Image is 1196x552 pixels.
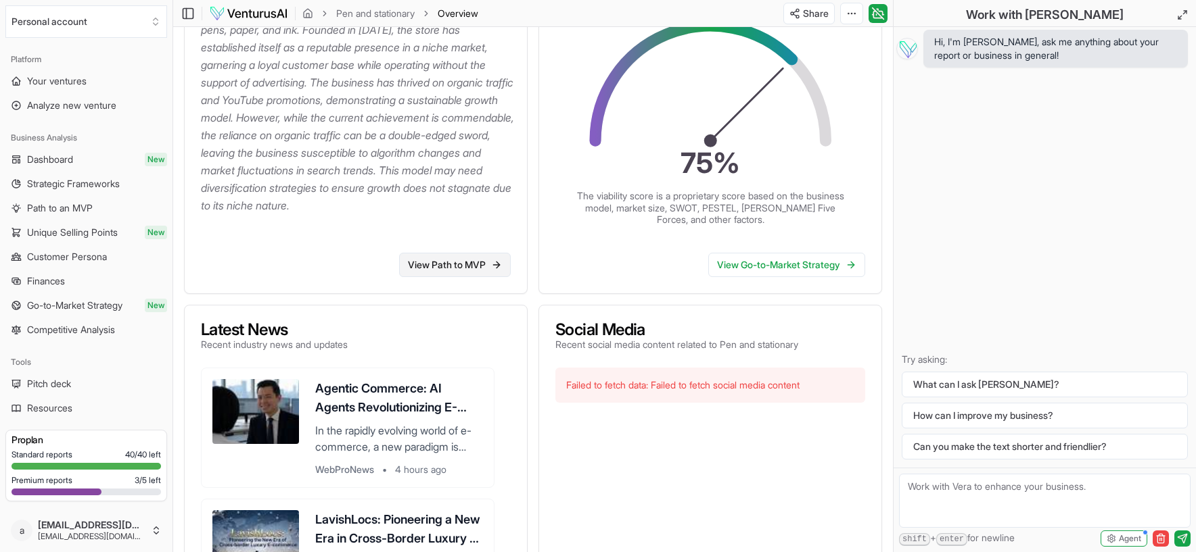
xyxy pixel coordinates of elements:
div: Failed to fetch data: Failed to fetch social media content [555,368,865,403]
span: Path to an MVP [27,201,93,215]
a: Pitch deck [5,373,167,395]
span: Go-to-Market Strategy [27,299,122,312]
span: New [145,153,167,166]
span: Your ventures [27,74,87,88]
p: Try asking: [902,353,1188,366]
a: Finances [5,270,167,292]
p: The viability score is a proprietary score based on the business model, market size, SWOT, PESTEL... [575,190,846,226]
span: Unique Selling Points [27,226,118,239]
span: Dashboard [27,153,73,166]
span: Competitive Analysis [27,323,115,336]
span: Share [803,7,829,20]
a: Customer Persona [5,246,167,268]
button: Share [783,3,835,24]
button: Agent [1101,530,1147,547]
a: DashboardNew [5,149,167,170]
div: Platform [5,49,167,70]
span: New [145,299,167,312]
a: Go-to-Market StrategyNew [5,295,167,316]
p: Recent industry news and updates [201,338,348,351]
kbd: enter [936,533,967,546]
span: Finances [27,274,65,288]
nav: breadcrumb [302,7,478,20]
span: 3 / 5 left [135,475,161,486]
span: Premium reports [11,475,72,486]
h3: Pro plan [11,433,161,447]
span: Resources [27,401,72,415]
kbd: shift [899,533,930,546]
div: Tools [5,351,167,373]
a: Your ventures [5,70,167,92]
a: Pen and stationary [336,7,415,20]
h3: LavishLocs: Pioneering a New Era in Cross-Border Luxury E-Commerce – The Innovative Dropshipping ... [315,510,483,548]
button: Select an organization [5,5,167,38]
span: WebProNews [315,463,374,476]
text: 75 % [681,146,740,180]
span: a [11,520,32,541]
button: What can I ask [PERSON_NAME]? [902,372,1188,397]
h3: Latest News [201,322,348,338]
a: Unique Selling PointsNew [5,222,167,243]
button: How can I improve my business? [902,403,1188,428]
span: [EMAIL_ADDRESS][DOMAIN_NAME] [38,531,145,542]
h3: Agentic Commerce: AI Agents Revolutionizing E-Commerce by 2030 [315,379,483,417]
span: New [145,226,167,239]
a: Analyze new venture [5,95,167,116]
h2: Work with [PERSON_NAME] [966,5,1124,24]
span: 4 hours ago [395,463,446,476]
p: Recent social media content related to Pen and stationary [555,338,798,351]
a: Competitive Analysis [5,319,167,341]
span: Customer Persona [27,250,107,264]
img: Vera [896,38,918,59]
span: Strategic Frameworks [27,177,120,191]
h3: Social Media [555,322,798,338]
span: • [382,463,387,476]
a: View Path to MVP [399,253,511,277]
img: logo [209,5,288,22]
button: Can you make the text shorter and friendlier? [902,434,1188,459]
span: Overview [438,7,478,20]
span: Pitch deck [27,377,71,391]
span: + for newline [899,531,1015,546]
span: Standard reports [11,449,72,460]
a: Strategic Frameworks [5,173,167,195]
a: View Go-to-Market Strategy [708,253,865,277]
a: Agentic Commerce: AI Agents Revolutionizing E-Commerce by 2030In the rapidly evolving world of e-... [201,368,495,488]
span: 40 / 40 left [125,449,161,460]
span: Agent [1119,533,1141,544]
button: a[EMAIL_ADDRESS][DOMAIN_NAME][EMAIL_ADDRESS][DOMAIN_NAME] [5,514,167,547]
a: Resources [5,397,167,419]
span: Hi, I'm [PERSON_NAME], ask me anything about your report or business in general! [934,35,1177,62]
div: Business Analysis [5,127,167,149]
a: Path to an MVP [5,197,167,219]
span: [EMAIL_ADDRESS][DOMAIN_NAME] [38,519,145,531]
span: Analyze new venture [27,99,116,112]
p: In the rapidly evolving world of e-commerce, a new paradigm is emerging that promises to reshape ... [315,422,483,455]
